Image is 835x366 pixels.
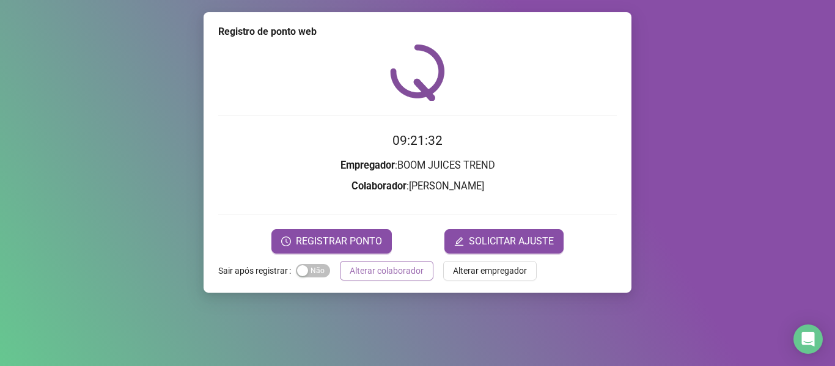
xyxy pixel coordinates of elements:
[218,178,617,194] h3: : [PERSON_NAME]
[443,261,537,280] button: Alterar empregador
[793,324,823,354] div: Open Intercom Messenger
[218,24,617,39] div: Registro de ponto web
[281,236,291,246] span: clock-circle
[351,180,406,192] strong: Colaborador
[444,229,564,254] button: editSOLICITAR AJUSTE
[271,229,392,254] button: REGISTRAR PONTO
[218,261,296,280] label: Sair após registrar
[340,159,395,171] strong: Empregador
[296,234,382,249] span: REGISTRAR PONTO
[453,264,527,277] span: Alterar empregador
[392,133,443,148] time: 09:21:32
[218,158,617,174] h3: : BOOM JUICES TREND
[350,264,424,277] span: Alterar colaborador
[390,44,445,101] img: QRPoint
[469,234,554,249] span: SOLICITAR AJUSTE
[454,236,464,246] span: edit
[340,261,433,280] button: Alterar colaborador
